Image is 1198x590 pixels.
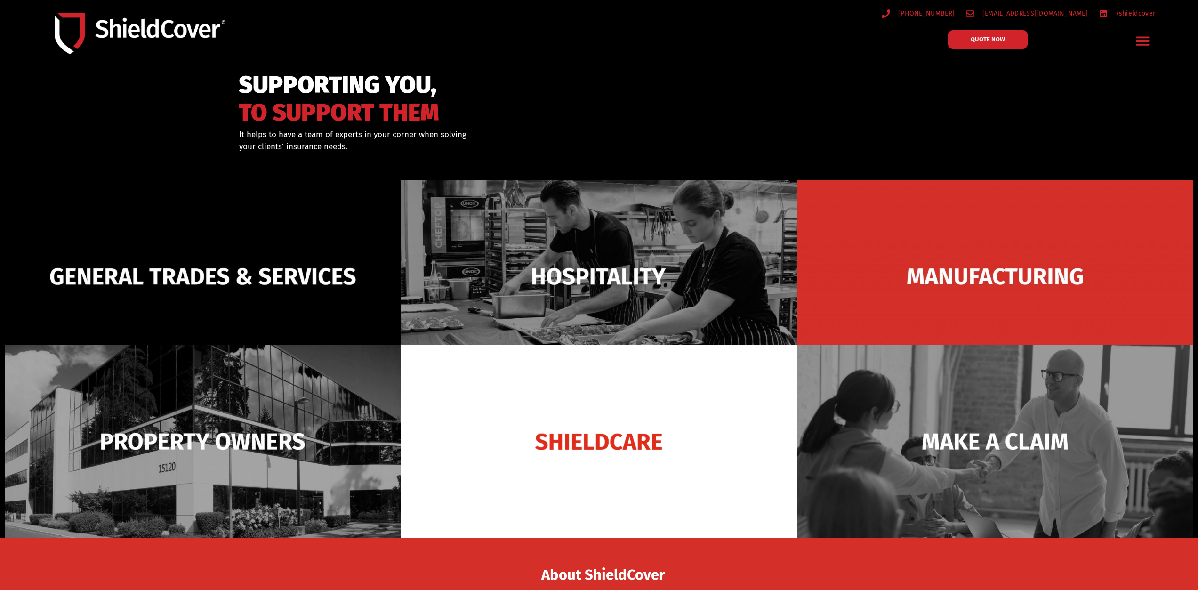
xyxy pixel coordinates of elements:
[541,569,665,581] span: About ShieldCover
[239,141,647,153] p: your clients’ insurance needs.
[541,572,665,582] a: About ShieldCover
[1099,8,1155,19] a: /shieldcover
[882,8,955,19] a: [PHONE_NUMBER]
[966,8,1088,19] a: [EMAIL_ADDRESS][DOMAIN_NAME]
[239,129,647,153] div: It helps to have a team of experts in your corner when solving
[971,36,1005,42] span: QUOTE NOW
[239,75,439,95] span: SUPPORTING YOU,
[1132,30,1154,52] div: Menu Toggle
[896,8,955,19] span: [PHONE_NUMBER]
[55,13,225,55] img: Shield-Cover-Underwriting-Australia-logo-full
[1113,8,1156,19] span: /shieldcover
[980,8,1088,19] span: [EMAIL_ADDRESS][DOMAIN_NAME]
[948,30,1028,49] a: QUOTE NOW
